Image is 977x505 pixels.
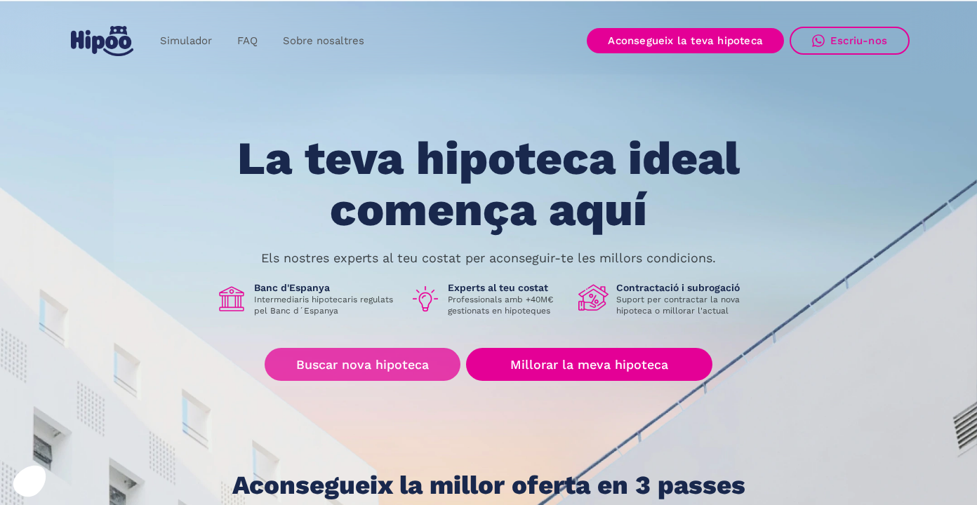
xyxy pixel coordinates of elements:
[225,27,270,55] a: FAQ
[160,34,212,47] font: Simulador
[270,27,377,55] a: Sobre nosaltres
[261,250,716,265] font: Els nostres experts al teu costat per aconseguir-te les millors condicions.
[608,34,763,47] font: Aconsegueix la teva hipoteca
[265,348,460,381] a: Buscar nova hipoteca
[283,34,364,47] font: Sobre nosaltres
[237,131,740,236] font: La teva hipoteca ideal comença aquí
[67,20,136,62] a: home
[254,295,393,316] font: Intermediaris hipotecaris regulats pel Banc d´Espanya
[448,295,553,316] font: Professionals amb +40M€ gestionats en hipoteques
[232,470,745,500] font: Aconsegueix la millor oferta en 3 passes
[830,34,887,47] font: Escriu-nos
[616,295,740,316] font: Suport per contractar la nova hipoteca o millorar l'actual
[587,28,784,53] a: Aconsegueix la teva hipoteca
[448,282,548,293] font: Experts al teu costat
[147,27,225,55] a: Simulador
[510,357,668,372] font: Millorar la meva hipoteca
[296,357,429,372] font: Buscar nova hipoteca
[254,282,330,293] font: Banc d'Espanya
[790,27,910,55] a: Escriu-nos
[466,348,712,381] a: Millorar la meva hipoteca
[616,282,740,293] font: Contractació i subrogació
[237,34,258,47] font: FAQ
